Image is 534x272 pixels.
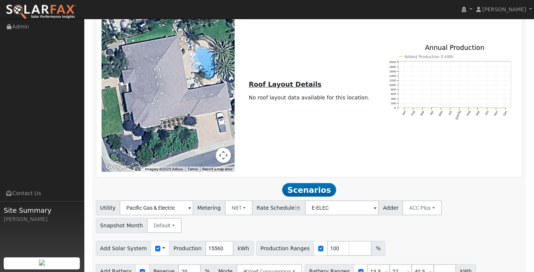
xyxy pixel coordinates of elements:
[216,148,231,163] button: Map camera controls
[466,110,471,117] text: Aug
[494,110,499,117] text: Nov
[187,167,198,171] a: Terms
[496,107,497,108] circle: onclick=""
[252,200,305,215] span: Rate Schedule
[225,200,253,215] button: NBT
[422,107,423,108] circle: onclick=""
[459,107,460,108] circle: onclick=""
[389,61,396,64] text: 2000
[233,241,253,256] span: kWh
[305,200,379,215] input: Select a Rate Schedule
[477,107,478,108] circle: onclick=""
[378,200,403,215] span: Adder
[431,107,432,108] circle: onclick=""
[503,110,508,117] text: Dec
[103,162,128,172] img: Google
[120,200,193,215] input: Select a Utility
[440,107,441,108] circle: onclick=""
[4,215,80,223] div: [PERSON_NAME]
[256,241,314,256] span: Production Ranges
[391,97,396,101] text: 400
[371,241,385,256] span: %
[96,218,148,233] span: Snapshot Month
[429,110,434,116] text: Apr
[404,107,405,108] circle: onclick=""
[450,107,451,108] circle: onclick=""
[475,110,480,117] text: Sep
[389,84,396,87] text: 1000
[391,88,396,92] text: 800
[282,183,336,197] span: Scenarios
[486,107,488,108] circle: onclick=""
[438,110,443,117] text: May
[193,200,225,215] span: Metering
[389,70,396,73] text: 1600
[505,107,506,108] circle: onclick=""
[96,200,120,215] span: Utility
[169,241,206,256] span: Production
[389,79,396,83] text: 1200
[391,93,396,96] text: 600
[482,6,526,12] span: [PERSON_NAME]
[247,92,371,103] td: No roof layout data available for this location.
[103,162,128,172] a: Open this area in Google Maps (opens a new window)
[202,167,232,171] a: Report a map error
[135,167,141,172] button: Keyboard shortcuts
[6,4,76,20] img: SolarFax
[404,54,453,59] text: Added Production 0 kWh
[394,107,396,110] text: 0
[413,107,414,108] circle: onclick=""
[249,81,322,88] u: Roof Layout Details
[96,241,151,256] span: Add Solar System
[447,110,453,116] text: Jun
[4,205,80,215] span: Site Summary
[455,110,462,120] text: [DATE]
[485,110,490,116] text: Oct
[401,110,407,116] text: Jan
[391,102,396,105] text: 200
[389,74,396,78] text: 1400
[389,65,396,69] text: 1800
[420,110,425,116] text: Mar
[145,167,183,171] span: Imagery ©2025 Airbus
[468,107,469,108] circle: onclick=""
[425,44,484,52] text: Annual Production
[410,110,416,117] text: Feb
[147,218,182,233] button: Default
[39,260,45,266] img: retrieve
[402,200,442,215] button: ACC Plus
